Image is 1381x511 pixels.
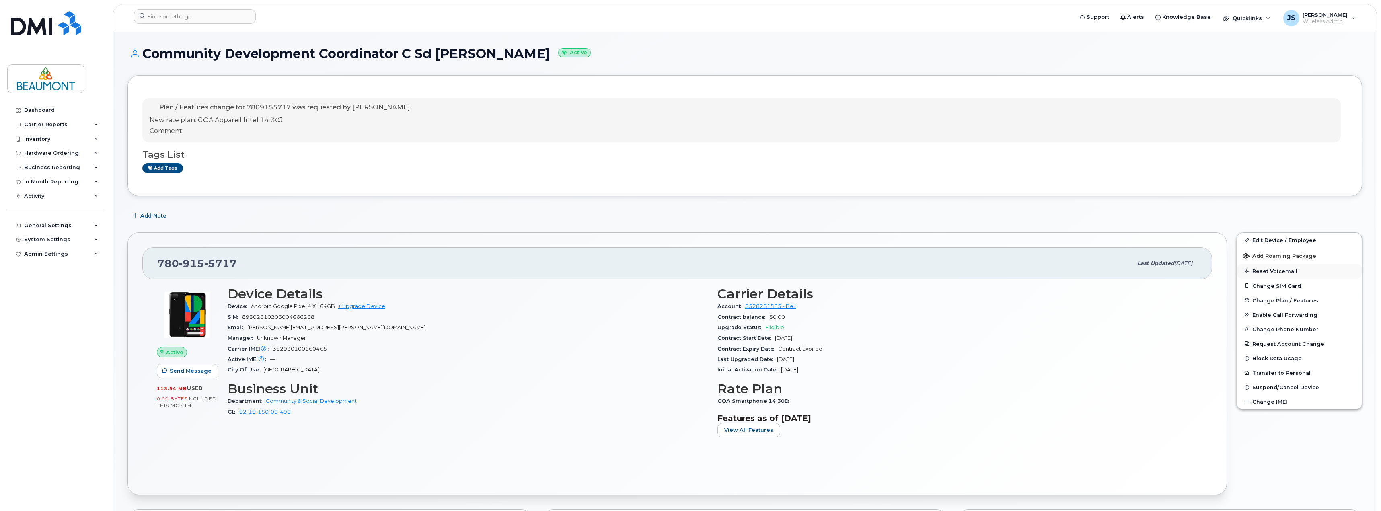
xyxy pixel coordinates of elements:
span: [DATE] [777,356,794,362]
h3: Carrier Details [717,287,1198,301]
small: Active [558,48,591,57]
span: Device [228,303,251,309]
span: $0.00 [769,314,785,320]
span: Suspend/Cancel Device [1252,384,1319,390]
span: View All Features [724,426,773,434]
p: New rate plan: GOA Appareil Intel 14 30J [150,116,411,125]
img: image20231002-3703462-105lxej.png [163,291,212,339]
span: Change Plan / Features [1252,297,1318,303]
span: 5717 [204,257,237,269]
span: SIM [228,314,242,320]
span: Send Message [170,367,212,375]
button: Enable Call Forwarding [1237,308,1362,322]
span: Upgrade Status [717,324,765,330]
span: Contract Expired [778,346,822,352]
button: Send Message [157,364,218,378]
button: Change SIM Card [1237,279,1362,293]
button: Request Account Change [1237,337,1362,351]
h3: Features as of [DATE] [717,413,1198,423]
span: 113.54 MB [157,386,187,391]
span: Plan / Features change for 7809155717 was requested by [PERSON_NAME]. [159,103,411,111]
span: Contract balance [717,314,769,320]
span: 89302610206004666268 [242,314,314,320]
button: Block Data Usage [1237,351,1362,365]
span: [GEOGRAPHIC_DATA] [263,367,319,373]
span: 780 [157,257,237,269]
h3: Rate Plan [717,382,1198,396]
span: Carrier IMEI [228,346,273,352]
h3: Business Unit [228,382,708,396]
h1: Community Development Coordinator C Sd [PERSON_NAME] [127,47,1362,61]
span: [DATE] [781,367,798,373]
a: Community & Social Development [266,398,357,404]
span: 0.00 Bytes [157,396,187,402]
h3: Device Details [228,287,708,301]
span: Last Upgraded Date [717,356,777,362]
button: Suspend/Cancel Device [1237,380,1362,394]
span: Eligible [765,324,784,330]
button: Change Phone Number [1237,322,1362,337]
a: 0528251555 - Bell [745,303,796,309]
span: Contract Start Date [717,335,775,341]
span: 352930100660465 [273,346,327,352]
a: + Upgrade Device [338,303,385,309]
span: Contract Expiry Date [717,346,778,352]
button: Add Roaming Package [1237,247,1362,264]
span: GL [228,409,239,415]
span: Email [228,324,247,330]
span: Active IMEI [228,356,270,362]
button: View All Features [717,423,780,437]
span: Android Google Pixel 4 XL 64GB [251,303,335,309]
button: Add Note [127,208,173,223]
span: Enable Call Forwarding [1252,312,1317,318]
p: Comment: [150,127,411,136]
span: [DATE] [775,335,792,341]
span: [DATE] [1174,260,1192,266]
span: Active [166,349,183,356]
span: Account [717,303,745,309]
span: GOA Smartphone 14 30D [717,398,793,404]
span: included this month [157,396,217,409]
span: Manager [228,335,257,341]
span: Add Note [140,212,166,220]
span: Department [228,398,266,404]
span: City Of Use [228,367,263,373]
a: Add tags [142,163,183,173]
span: Initial Activation Date [717,367,781,373]
span: Add Roaming Package [1243,253,1316,261]
a: 02-10-150-00-490 [239,409,291,415]
h3: Tags List [142,150,1347,160]
span: Unknown Manager [257,335,306,341]
span: [PERSON_NAME][EMAIL_ADDRESS][PERSON_NAME][DOMAIN_NAME] [247,324,425,330]
button: Change Plan / Features [1237,293,1362,308]
button: Change IMEI [1237,394,1362,409]
span: used [187,385,203,391]
span: — [270,356,275,362]
a: Edit Device / Employee [1237,233,1362,247]
span: 915 [179,257,204,269]
span: Last updated [1137,260,1174,266]
button: Reset Voicemail [1237,264,1362,278]
button: Transfer to Personal [1237,365,1362,380]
